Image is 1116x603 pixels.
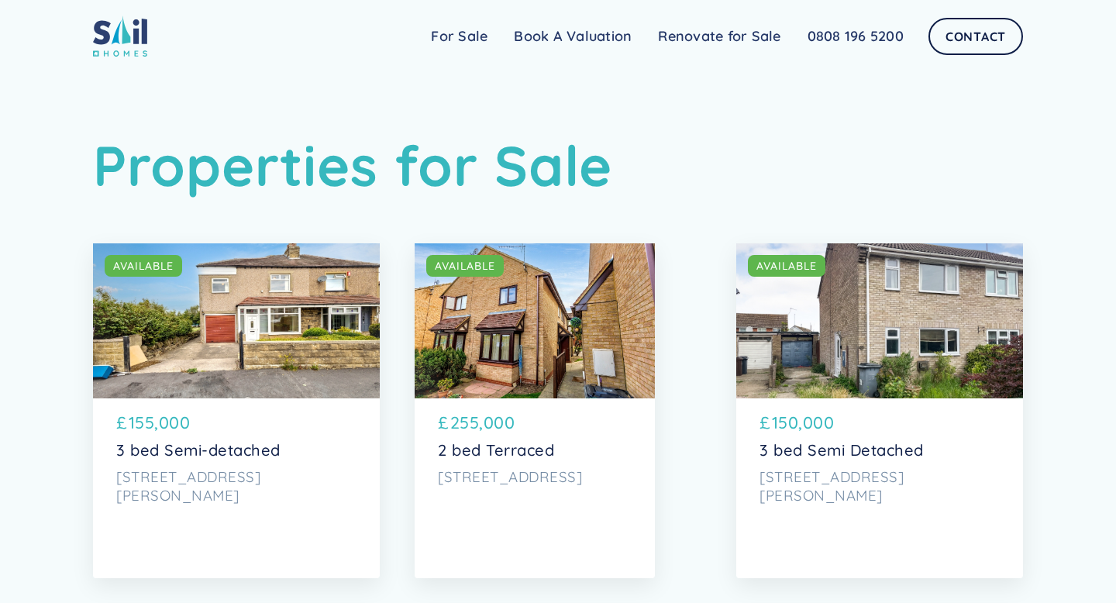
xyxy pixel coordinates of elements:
a: For Sale [418,21,501,52]
p: 255,000 [450,410,515,435]
p: 155,000 [129,410,191,435]
a: Renovate for Sale [645,21,794,52]
p: £ [438,410,449,435]
a: AVAILABLE£155,0003 bed Semi-detached[STREET_ADDRESS][PERSON_NAME] [93,243,380,578]
p: 2 bed Terraced [438,441,632,460]
p: 150,000 [772,410,835,435]
img: sail home logo colored [93,16,147,57]
a: Book A Valuation [501,21,645,52]
p: £ [759,410,770,435]
a: AVAILABLE£150,0003 bed Semi Detached[STREET_ADDRESS][PERSON_NAME] [736,243,1023,578]
div: AVAILABLE [756,258,817,274]
p: [STREET_ADDRESS][PERSON_NAME] [116,467,356,505]
a: AVAILABLE£255,0002 bed Terraced[STREET_ADDRESS] [415,243,655,578]
h1: Properties for Sale [93,132,1023,198]
p: 3 bed Semi Detached [759,441,1000,460]
div: AVAILABLE [435,258,495,274]
a: Contact [928,18,1023,55]
div: AVAILABLE [113,258,174,274]
p: [STREET_ADDRESS][PERSON_NAME] [759,467,1000,505]
p: 3 bed Semi-detached [116,441,356,460]
p: £ [116,410,127,435]
a: 0808 196 5200 [794,21,917,52]
p: [STREET_ADDRESS] [438,467,632,486]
